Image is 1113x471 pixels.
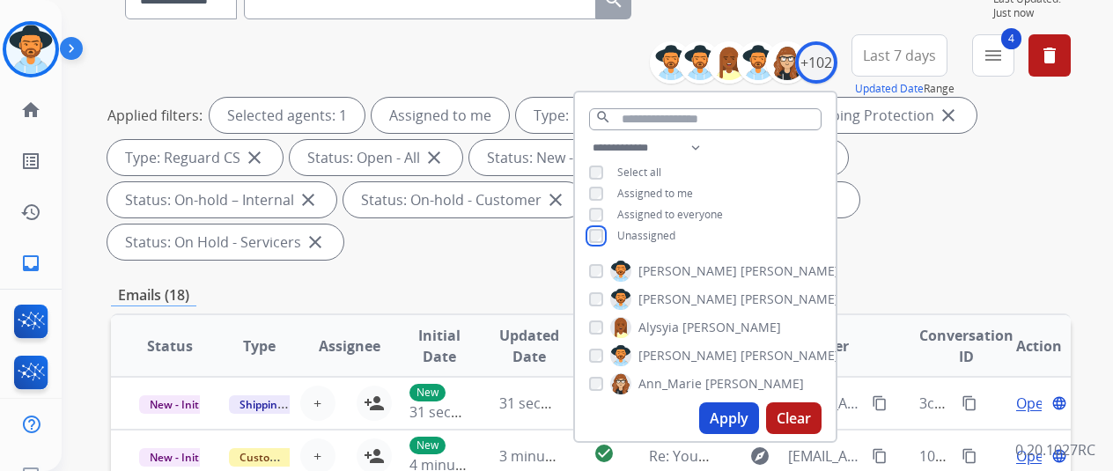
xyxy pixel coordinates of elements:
mat-icon: content_copy [962,448,977,464]
span: Open [1016,393,1052,414]
mat-icon: search [595,109,611,125]
span: [PERSON_NAME] [705,375,804,393]
mat-icon: person_add [364,445,385,467]
span: [PERSON_NAME] [638,347,737,364]
p: 0.20.1027RC [1015,439,1095,460]
div: Status: On Hold - Servicers [107,224,343,260]
div: Assigned to me [372,98,509,133]
mat-icon: delete [1039,45,1060,66]
span: 31 seconds ago [409,402,512,422]
span: Initial Date [409,325,470,367]
th: Action [981,315,1071,377]
mat-icon: close [305,232,326,253]
span: Assignee [319,335,380,357]
span: Just now [993,6,1071,20]
button: + [300,386,335,421]
p: New [409,437,446,454]
div: Status: On-hold - Customer [343,182,584,217]
mat-icon: explore [749,445,770,467]
div: Type: Reguard CS [107,140,283,175]
span: [PERSON_NAME] [741,262,839,280]
span: [PERSON_NAME] [638,291,737,308]
span: + [313,445,321,467]
button: Clear [766,402,822,434]
div: Status: Open - All [290,140,462,175]
mat-icon: check_circle [593,443,615,464]
mat-icon: close [244,147,265,168]
p: Emails (18) [111,284,196,306]
span: Type [243,335,276,357]
div: +102 [795,41,837,84]
span: Re: Your Bed Bath & Beyond virtual card is here [649,446,963,466]
mat-icon: close [298,189,319,210]
div: Status: On-hold – Internal [107,182,336,217]
span: New - Initial [139,448,221,467]
div: Type: Customer Support [516,98,739,133]
button: Last 7 days [851,34,947,77]
img: avatar [6,25,55,74]
mat-icon: inbox [20,253,41,274]
mat-icon: content_copy [872,395,888,411]
mat-icon: language [1051,395,1067,411]
span: Last 7 days [863,52,936,59]
span: Conversation ID [919,325,1013,367]
span: Assigned to everyone [617,207,723,222]
span: 31 seconds ago [499,394,602,413]
mat-icon: history [20,202,41,223]
mat-icon: menu [983,45,1004,66]
mat-icon: list_alt [20,151,41,172]
p: New [409,384,446,401]
mat-icon: close [938,105,959,126]
span: Status [147,335,193,357]
span: Range [855,81,955,96]
span: Alysyia [638,319,679,336]
button: Apply [699,402,759,434]
span: [EMAIL_ADDRESS][DOMAIN_NAME] [788,445,861,467]
span: [PERSON_NAME] [741,291,839,308]
mat-icon: content_copy [962,395,977,411]
span: Assigned to me [617,186,693,201]
span: [PERSON_NAME] [638,262,737,280]
mat-icon: close [545,189,566,210]
span: [PERSON_NAME] [682,319,781,336]
span: [PERSON_NAME] [741,347,839,364]
mat-icon: close [424,147,445,168]
mat-icon: content_copy [872,448,888,464]
mat-icon: person_add [364,393,385,414]
span: Shipping Protection [229,395,350,414]
span: Select all [617,165,661,180]
span: 4 [1001,28,1021,49]
div: Type: Shipping Protection [746,98,977,133]
span: + [313,393,321,414]
button: 4 [972,34,1014,77]
span: Customer Support [229,448,343,467]
span: Unassigned [617,228,675,243]
div: Selected agents: 1 [210,98,365,133]
span: New - Initial [139,395,221,414]
span: 3 minutes ago [499,446,593,466]
div: Status: New - Initial [469,140,655,175]
mat-icon: home [20,99,41,121]
button: Updated Date [855,82,924,96]
span: Updated Date [499,325,559,367]
span: Ann_Marie [638,375,702,393]
p: Applied filters: [107,105,203,126]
